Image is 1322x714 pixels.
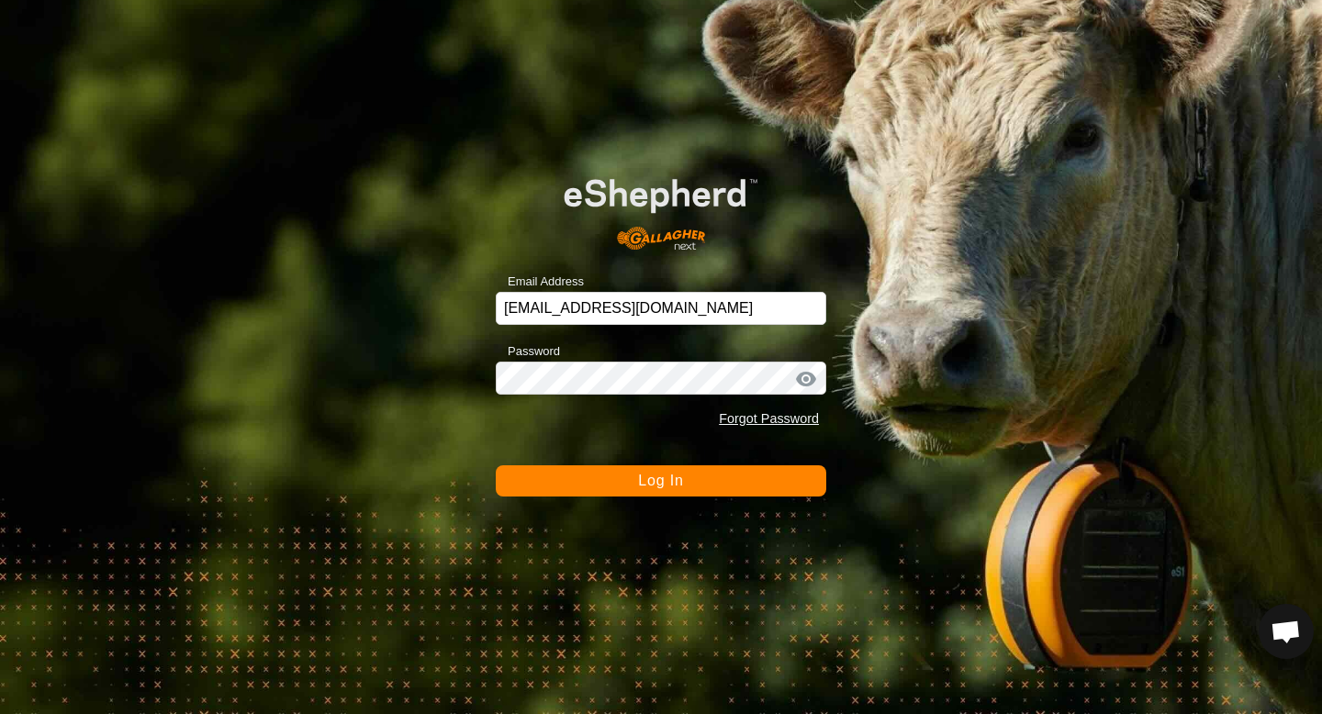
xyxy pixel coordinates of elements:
[496,273,584,291] label: Email Address
[529,151,793,264] img: E-shepherd Logo
[638,473,683,488] span: Log In
[496,292,826,325] input: Email Address
[719,411,819,426] a: Forgot Password
[1259,604,1314,659] div: Open chat
[496,465,826,496] button: Log In
[496,342,560,361] label: Password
